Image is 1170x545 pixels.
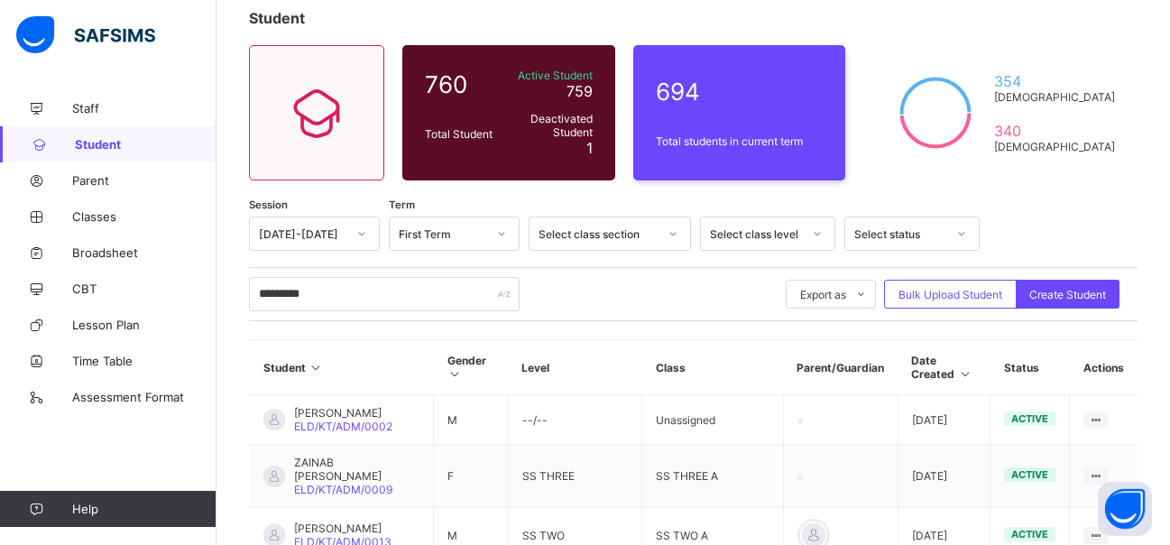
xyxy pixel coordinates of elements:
[656,78,824,106] span: 694
[586,139,593,157] span: 1
[994,140,1115,153] span: [DEMOGRAPHIC_DATA]
[72,390,216,404] span: Assessment Format
[309,361,324,374] i: Sort in Ascending Order
[994,72,1115,90] span: 354
[1098,482,1152,536] button: Open asap
[399,227,486,241] div: First Term
[447,367,463,381] i: Sort in Ascending Order
[259,227,346,241] div: [DATE]-[DATE]
[502,112,593,139] span: Deactivated Student
[72,502,216,516] span: Help
[72,101,216,115] span: Staff
[72,173,216,188] span: Parent
[508,340,642,395] th: Level
[249,199,288,211] span: Session
[898,395,990,445] td: [DATE]
[994,90,1115,104] span: [DEMOGRAPHIC_DATA]
[1011,468,1048,481] span: active
[1011,412,1048,425] span: active
[502,69,593,82] span: Active Student
[710,227,802,241] div: Select class level
[508,395,642,445] td: --/--
[898,445,990,508] td: [DATE]
[957,367,972,381] i: Sort in Ascending Order
[16,16,155,54] img: safsims
[72,318,216,332] span: Lesson Plan
[642,340,783,395] th: Class
[800,288,846,301] span: Export as
[567,82,593,100] span: 759
[249,9,305,27] span: Student
[72,354,216,368] span: Time Table
[420,123,497,145] div: Total Student
[294,522,392,535] span: [PERSON_NAME]
[1070,340,1138,395] th: Actions
[898,340,990,395] th: Date Created
[1011,528,1048,540] span: active
[783,340,898,395] th: Parent/Guardian
[72,282,216,296] span: CBT
[434,395,509,445] td: M
[994,122,1115,140] span: 340
[294,420,392,433] span: ELD/KT/ADM/0002
[990,340,1070,395] th: Status
[539,227,658,241] div: Select class section
[854,227,946,241] div: Select status
[294,483,392,496] span: ELD/KT/ADM/0009
[434,445,509,508] td: F
[642,395,783,445] td: Unassigned
[72,209,216,224] span: Classes
[75,137,216,152] span: Student
[72,245,216,260] span: Broadsheet
[508,445,642,508] td: SS THREE
[294,406,392,420] span: [PERSON_NAME]
[898,288,1002,301] span: Bulk Upload Student
[642,445,783,508] td: SS THREE A
[294,456,419,483] span: ZAINAB [PERSON_NAME]
[250,340,434,395] th: Student
[389,199,415,211] span: Term
[425,70,493,98] span: 760
[434,340,509,395] th: Gender
[656,134,824,148] span: Total students in current term
[1029,288,1106,301] span: Create Student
